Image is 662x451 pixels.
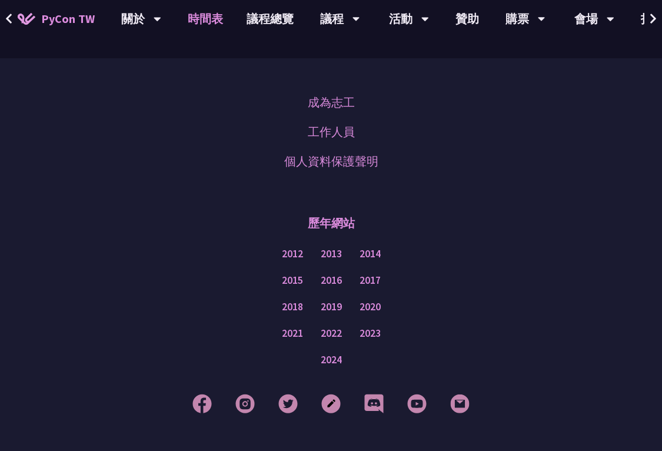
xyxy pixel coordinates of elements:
a: 2021 [282,326,303,341]
a: 2013 [321,247,342,261]
a: 工作人員 [308,123,355,141]
a: PyCon TW [6,4,107,34]
a: 2014 [360,247,381,261]
a: 個人資料保護聲明 [284,152,378,170]
a: 2012 [282,247,303,261]
img: YouTube Footer Icon [407,394,427,413]
a: 2024 [321,353,342,367]
img: Facebook Footer Icon [192,394,212,413]
a: 2017 [360,273,381,288]
img: Discord Footer Icon [364,394,384,413]
a: 2019 [321,300,342,314]
a: 2016 [321,273,342,288]
a: 成為志工 [308,94,355,111]
a: 2020 [360,300,381,314]
img: Email Footer Icon [450,394,470,413]
p: 歷年網站 [308,205,355,241]
a: 2023 [360,326,381,341]
a: 2022 [321,326,342,341]
span: PyCon TW [41,10,95,28]
img: Blog Footer Icon [321,394,341,413]
a: 2018 [282,300,303,314]
img: Instagram Footer Icon [235,394,255,413]
a: 2015 [282,273,303,288]
img: Twitter Footer Icon [278,394,298,413]
img: Home icon of PyCon TW 2025 [18,13,35,25]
